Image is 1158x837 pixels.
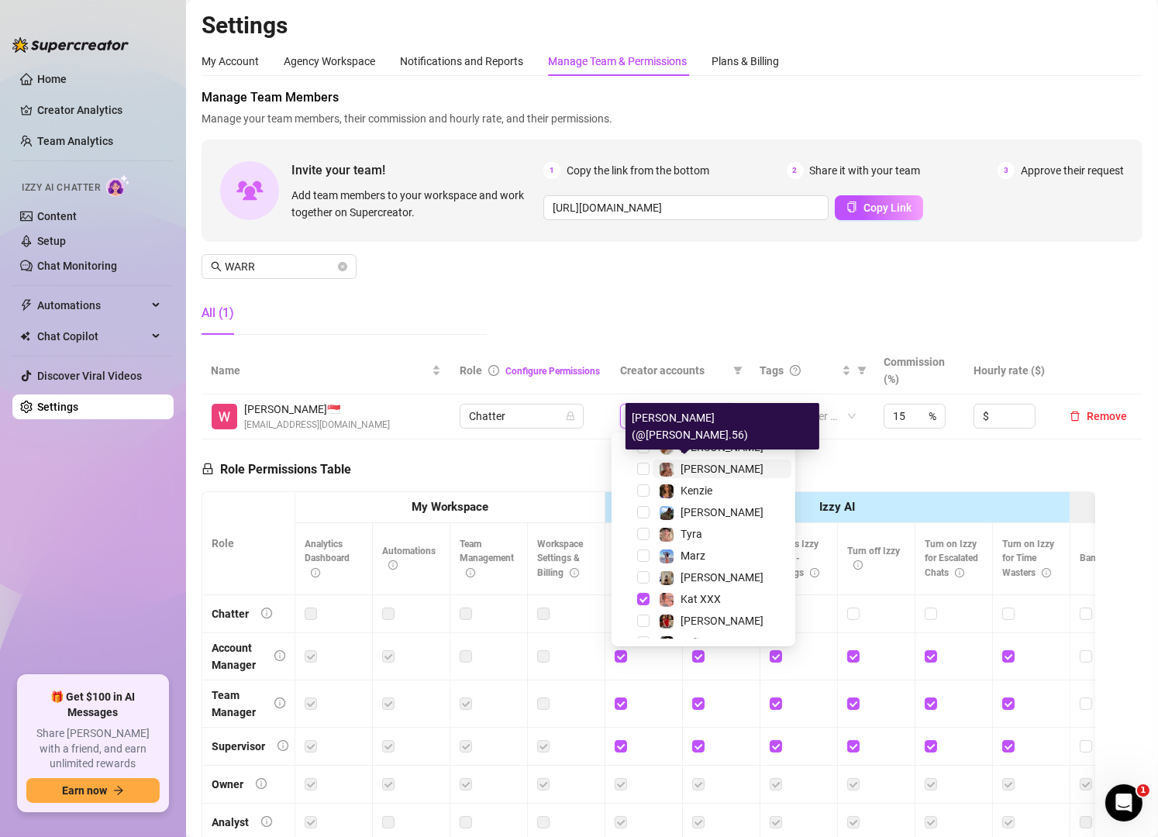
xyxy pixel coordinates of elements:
[819,500,855,514] strong: Izzy AI
[790,365,801,376] span: question-circle
[570,568,579,577] span: info-circle
[637,593,650,605] span: Select tree node
[388,560,398,570] span: info-circle
[537,539,583,579] span: Workspace Settings & Billing
[338,262,347,271] button: close-circle
[12,37,129,53] img: logo-BBDzfeDw.svg
[681,506,763,518] span: [PERSON_NAME]
[37,98,161,122] a: Creator Analytics
[400,53,523,70] div: Notifications and Reports
[1137,784,1149,797] span: 1
[760,362,784,379] span: Tags
[874,347,964,394] th: Commission (%)
[681,549,705,562] span: Marz
[660,593,674,607] img: Kat XXX
[305,539,350,579] span: Analytics Dashboard
[681,571,763,584] span: [PERSON_NAME]
[291,187,537,221] span: Add team members to your workspace and work together on Supercreator.
[998,162,1015,179] span: 3
[810,568,819,577] span: info-circle
[212,605,249,622] div: Chatter
[681,463,763,475] span: [PERSON_NAME]
[955,568,964,577] span: info-circle
[810,162,921,179] span: Share it with your team
[623,407,691,425] span: 3 Accounts
[460,539,514,579] span: Team Management
[212,639,262,673] div: Account Manager
[660,636,674,650] img: Kaliana
[733,366,743,375] span: filter
[37,73,67,85] a: Home
[225,258,335,275] input: Search members
[26,778,160,803] button: Earn nowarrow-right
[460,364,482,377] span: Role
[202,463,214,475] span: lock
[1002,539,1054,579] span: Turn on Izzy for Time Wasters
[37,370,142,382] a: Discover Viral Videos
[925,539,978,579] span: Turn on Izzy for Escalated Chats
[202,53,259,70] div: My Account
[274,697,285,708] span: info-circle
[660,463,674,477] img: Jamie
[212,404,237,429] img: Warren Purificacion
[256,778,267,789] span: info-circle
[26,726,160,772] span: Share [PERSON_NAME] with a friend, and earn unlimited rewards
[681,636,717,649] span: Kaliana
[274,650,285,661] span: info-circle
[567,162,709,179] span: Copy the link from the bottom
[846,201,857,212] span: copy
[202,11,1142,40] h2: Settings
[37,235,66,247] a: Setup
[637,549,650,562] span: Select tree node
[113,785,124,796] span: arrow-right
[853,560,863,570] span: info-circle
[637,615,650,627] span: Select tree node
[202,304,234,322] div: All (1)
[202,492,295,595] th: Role
[261,816,272,827] span: info-circle
[548,53,687,70] div: Manage Team & Permissions
[202,460,351,479] h5: Role Permissions Table
[637,463,650,475] span: Select tree node
[1080,553,1116,563] span: Bank
[488,365,499,376] span: info-circle
[787,162,804,179] span: 2
[505,366,600,377] a: Configure Permissions
[37,401,78,413] a: Settings
[37,260,117,272] a: Chat Monitoring
[211,261,222,272] span: search
[626,403,819,449] div: [PERSON_NAME] (@[PERSON_NAME].56)
[37,210,77,222] a: Content
[637,528,650,540] span: Select tree node
[261,608,272,618] span: info-circle
[1021,162,1124,179] span: Approve their request
[202,110,1142,127] span: Manage your team members, their commission and hourly rate, and their permissions.
[244,401,390,418] span: [PERSON_NAME] 🇸🇬
[311,568,320,577] span: info-circle
[1063,407,1133,425] button: Remove
[566,412,575,421] span: lock
[211,362,429,379] span: Name
[244,418,390,432] span: [EMAIL_ADDRESS][DOMAIN_NAME]
[469,405,574,428] span: Chatter
[637,506,650,518] span: Select tree node
[466,568,475,577] span: info-circle
[543,162,560,179] span: 1
[660,484,674,498] img: Kenzie
[37,135,113,147] a: Team Analytics
[291,160,543,180] span: Invite your team!
[1070,411,1080,422] span: delete
[660,549,674,563] img: Marz
[660,615,674,629] img: Caroline
[26,690,160,720] span: 🎁 Get $100 in AI Messages
[284,53,375,70] div: Agency Workspace
[847,546,900,571] span: Turn off Izzy
[22,181,100,195] span: Izzy AI Chatter
[212,738,265,755] div: Supervisor
[835,195,923,220] button: Copy Link
[37,293,147,318] span: Automations
[620,362,727,379] span: Creator accounts
[382,546,436,571] span: Automations
[37,324,147,349] span: Chat Copilot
